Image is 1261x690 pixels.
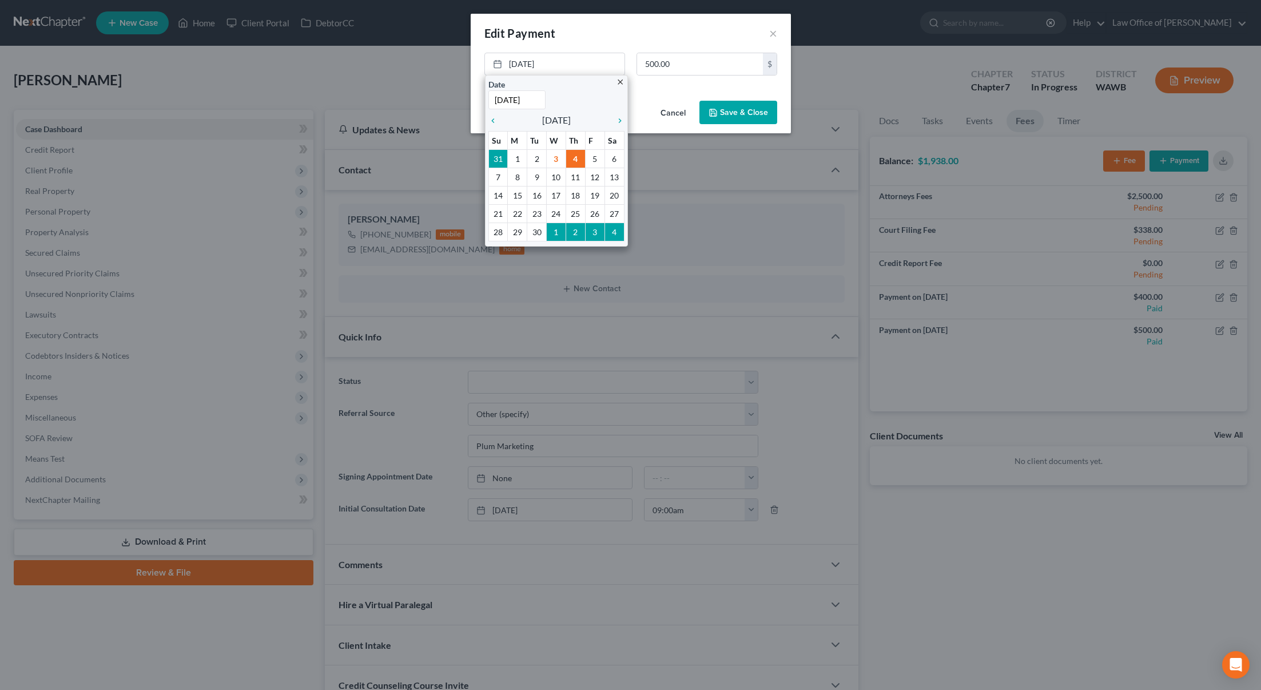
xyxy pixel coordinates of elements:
[604,131,624,149] th: Sa
[585,168,604,186] td: 12
[651,102,695,125] button: Cancel
[763,53,777,75] div: $
[610,116,624,125] i: chevron_right
[527,186,547,204] td: 16
[508,168,527,186] td: 8
[508,186,527,204] td: 15
[527,131,547,149] th: Tu
[547,186,566,204] td: 17
[484,26,556,40] span: Edit Payment
[610,113,624,127] a: chevron_right
[542,113,571,127] span: [DATE]
[604,204,624,223] td: 27
[566,186,585,204] td: 18
[547,223,566,241] td: 1
[566,149,585,168] td: 4
[547,204,566,223] td: 24
[616,75,624,88] a: close
[488,186,508,204] td: 14
[488,168,508,186] td: 7
[508,149,527,168] td: 1
[527,149,547,168] td: 2
[699,101,777,125] button: Save & Close
[488,113,503,127] a: chevron_left
[508,131,527,149] th: M
[547,131,566,149] th: W
[566,204,585,223] td: 25
[485,53,624,75] a: [DATE]
[488,131,508,149] th: Su
[769,26,777,40] button: ×
[488,90,546,109] input: 1/1/2013
[508,223,527,241] td: 29
[1222,651,1250,679] div: Open Intercom Messenger
[566,131,585,149] th: Th
[566,223,585,241] td: 2
[527,204,547,223] td: 23
[508,204,527,223] td: 22
[616,78,624,86] i: close
[604,223,624,241] td: 4
[585,186,604,204] td: 19
[585,223,604,241] td: 3
[547,149,566,168] td: 3
[604,168,624,186] td: 13
[566,168,585,186] td: 11
[488,78,505,90] label: Date
[547,168,566,186] td: 10
[488,223,508,241] td: 28
[488,149,508,168] td: 31
[585,149,604,168] td: 5
[488,116,503,125] i: chevron_left
[637,53,763,75] input: 0.00
[604,186,624,204] td: 20
[585,131,604,149] th: F
[585,204,604,223] td: 26
[488,204,508,223] td: 21
[527,223,547,241] td: 30
[604,149,624,168] td: 6
[527,168,547,186] td: 9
